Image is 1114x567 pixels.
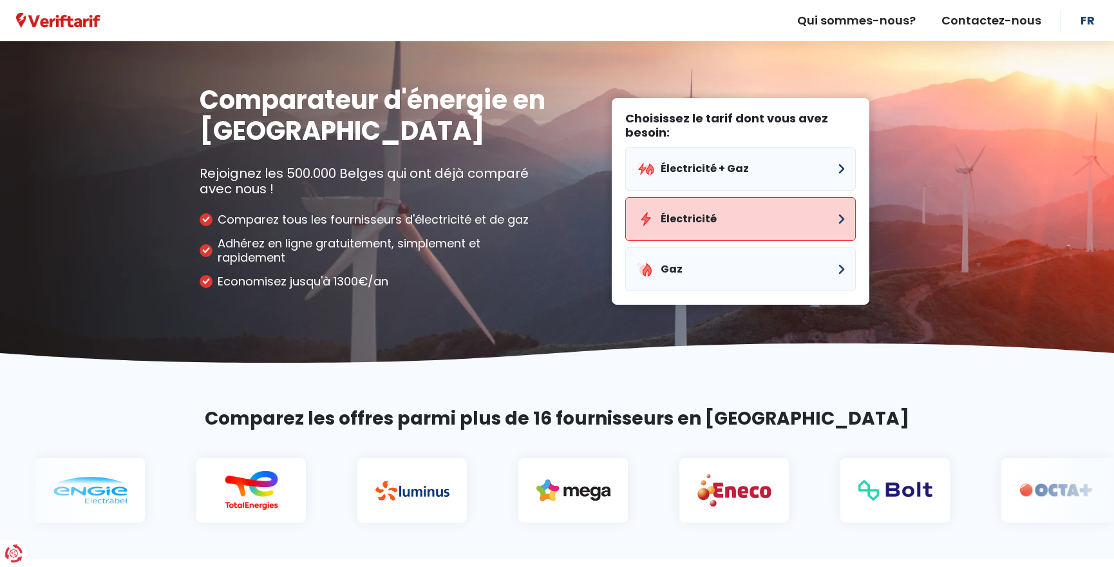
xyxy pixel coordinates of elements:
li: Adhérez en ligne gratuitement, simplement et rapidement [200,236,547,265]
h2: Comparez les offres parmi plus de 16 fournisseurs en [GEOGRAPHIC_DATA] [200,405,914,432]
img: Veriftarif logo [16,13,100,29]
img: Bolt [822,480,896,501]
img: Mega [500,479,574,501]
button: Électricité [625,197,856,241]
img: Total Energies [178,470,252,510]
button: Gaz [625,247,856,291]
img: Eneco [661,473,735,507]
label: Choisissez le tarif dont vous avez besoin: [625,111,856,139]
img: Octa + [983,483,1057,497]
p: Rejoignez les 500.000 Belges qui ont déjà comparé avec nous ! [200,166,547,197]
li: Comparez tous les fournisseurs d'électricité et de gaz [200,213,547,227]
h1: Comparateur d'énergie en [GEOGRAPHIC_DATA] [200,84,547,146]
img: Luminus [339,481,413,501]
li: Economisez jusqu'à 1300€/an [200,274,547,289]
a: Veriftarif [16,12,100,29]
button: Électricité + Gaz [625,147,856,191]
